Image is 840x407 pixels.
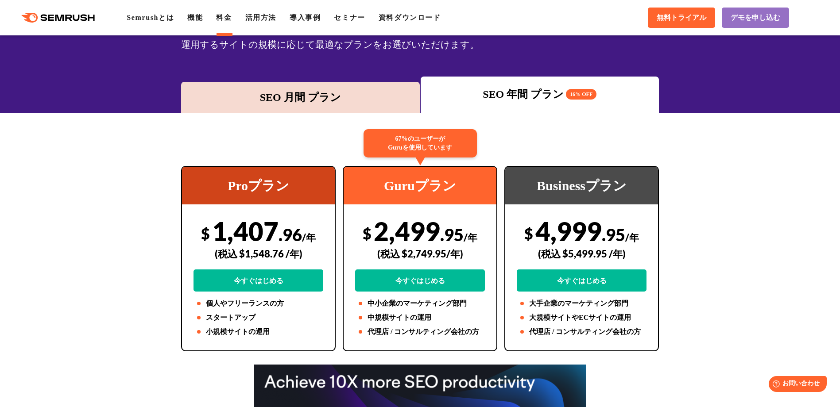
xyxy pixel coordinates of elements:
div: (税込 $5,499.95 /年) [517,238,646,269]
li: 代理店 / コンサルティング会社の方 [355,326,485,337]
div: (税込 $1,548.76 /年) [194,238,323,269]
li: 中規模サイトの運用 [355,312,485,323]
a: 無料トライアル [648,8,715,28]
div: SEOの3つの料金プランから、広告・SNS・市場調査ツールキットをご用意しています。業務領域や会社の規模、運用するサイトの規模に応じて最適なプランをお選びいただけます。 [181,21,659,53]
div: 67%のユーザーが Guruを使用しています [364,129,477,157]
a: 資料ダウンロード [379,14,441,21]
span: .95 [440,224,464,245]
li: 個人やフリーランスの方 [194,298,323,309]
span: .95 [602,224,625,245]
a: 機能 [187,14,203,21]
li: スタートアップ [194,312,323,323]
li: 代理店 / コンサルティング会社の方 [517,326,646,337]
li: 大規模サイトやECサイトの運用 [517,312,646,323]
div: 1,407 [194,215,323,292]
span: /年 [302,231,316,243]
div: 2,499 [355,215,485,292]
a: セミナー [334,14,365,21]
a: 導入事例 [290,14,321,21]
div: SEO 年間 プラン [425,86,655,102]
div: SEO 月間 プラン [186,89,415,105]
div: (税込 $2,749.95/年) [355,238,485,269]
span: /年 [625,231,639,243]
a: Semrushとは [127,14,174,21]
div: 4,999 [517,215,646,292]
a: 今すぐはじめる [194,269,323,292]
span: .96 [279,224,302,245]
div: Guruプラン [344,167,496,204]
a: 活用方法 [245,14,276,21]
span: 16% OFF [566,89,596,100]
span: $ [363,224,372,242]
li: 中小企業のマーケティング部門 [355,298,485,309]
span: デモを申し込む [731,13,780,23]
iframe: Help widget launcher [761,372,830,397]
span: 無料トライアル [657,13,706,23]
div: Proプラン [182,167,335,204]
span: $ [524,224,533,242]
a: デモを申し込む [722,8,789,28]
a: 今すぐはじめる [517,269,646,292]
span: $ [201,224,210,242]
a: 料金 [216,14,232,21]
a: 今すぐはじめる [355,269,485,292]
li: 小規模サイトの運用 [194,326,323,337]
li: 大手企業のマーケティング部門 [517,298,646,309]
div: Businessプラン [505,167,658,204]
span: /年 [464,231,477,243]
